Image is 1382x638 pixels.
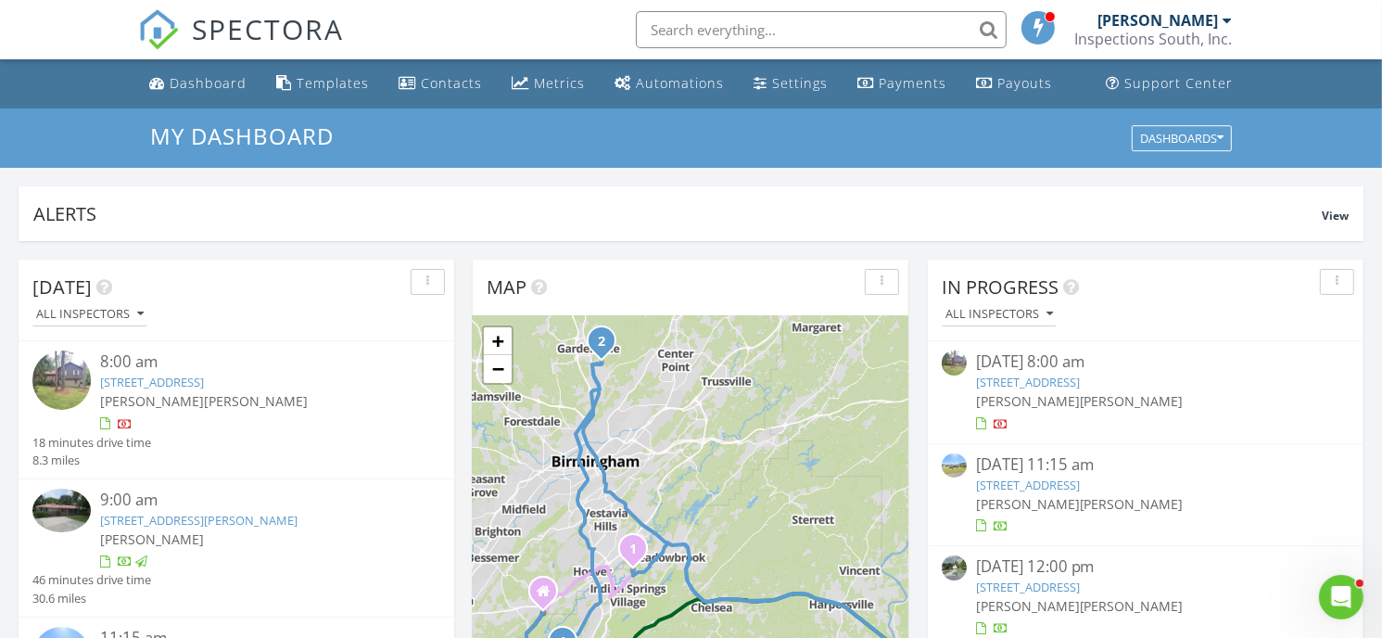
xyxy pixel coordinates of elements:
[100,530,204,548] span: [PERSON_NAME]
[1074,30,1232,48] div: Inspections South, Inc.
[421,74,482,92] div: Contacts
[942,453,1350,536] a: [DATE] 11:15 am [STREET_ADDRESS] [PERSON_NAME][PERSON_NAME]
[1080,392,1184,410] span: [PERSON_NAME]
[32,489,440,607] a: 9:00 am [STREET_ADDRESS][PERSON_NAME] [PERSON_NAME] 46 minutes drive time 30.6 miles
[942,351,967,376] img: 9363796%2Fcover_photos%2Fkm31ihfMPzHpK0LfMLax%2Fsmall.jpg
[997,74,1052,92] div: Payouts
[1124,74,1233,92] div: Support Center
[1132,125,1232,151] button: Dashboards
[1098,67,1240,101] a: Support Center
[32,274,92,300] span: [DATE]
[942,555,1350,638] a: [DATE] 12:00 pm [STREET_ADDRESS] [PERSON_NAME][PERSON_NAME]
[636,11,1007,48] input: Search everything...
[391,67,489,101] a: Contacts
[32,351,440,469] a: 8:00 am [STREET_ADDRESS] [PERSON_NAME][PERSON_NAME] 18 minutes drive time 8.3 miles
[969,67,1059,101] a: Payouts
[976,495,1080,513] span: [PERSON_NAME]
[150,121,334,151] span: My Dashboard
[100,512,298,529] a: [STREET_ADDRESS][PERSON_NAME]
[746,67,835,101] a: Settings
[32,489,91,532] img: 9371260%2Fcover_photos%2FCTcJh4LqpCJm7aGm7l5O%2Fsmall.jpg
[100,351,406,374] div: 8:00 am
[138,25,344,64] a: SPECTORA
[32,571,151,589] div: 46 minutes drive time
[976,555,1316,579] div: [DATE] 12:00 pm
[633,548,644,559] div: 348 Hillandell Dr, Birmingham, AL 35244
[269,67,376,101] a: Templates
[976,453,1316,477] div: [DATE] 11:15 am
[504,67,592,101] a: Metrics
[942,453,967,478] img: streetview
[297,74,369,92] div: Templates
[487,274,526,300] span: Map
[879,74,946,92] div: Payments
[945,308,1053,321] div: All Inspectors
[32,302,147,327] button: All Inspectors
[942,302,1057,327] button: All Inspectors
[976,374,1080,390] a: [STREET_ADDRESS]
[1097,11,1218,30] div: [PERSON_NAME]
[976,351,1316,374] div: [DATE] 8:00 am
[1319,575,1363,619] iframe: Intercom live chat
[598,336,605,349] i: 2
[976,477,1080,493] a: [STREET_ADDRESS]
[976,392,1080,410] span: [PERSON_NAME]
[629,543,637,556] i: 1
[32,452,151,469] div: 8.3 miles
[484,355,512,383] a: Zoom out
[1080,597,1184,615] span: [PERSON_NAME]
[33,201,1322,226] div: Alerts
[602,340,613,351] div: 725 Parker Ave, Gardendale, AL 35071
[138,9,179,50] img: The Best Home Inspection Software - Spectora
[32,590,151,607] div: 30.6 miles
[534,74,585,92] div: Metrics
[100,489,406,512] div: 9:00 am
[32,434,151,452] div: 18 minutes drive time
[204,392,308,410] span: [PERSON_NAME]
[192,9,344,48] span: SPECTORA
[142,67,254,101] a: Dashboard
[100,392,204,410] span: [PERSON_NAME]
[1322,208,1349,223] span: View
[772,74,828,92] div: Settings
[607,67,731,101] a: Automations (Basic)
[636,74,724,92] div: Automations
[976,579,1080,595] a: [STREET_ADDRESS]
[1140,132,1224,145] div: Dashboards
[850,67,954,101] a: Payments
[976,597,1080,615] span: [PERSON_NAME]
[942,555,967,581] img: streetview
[942,274,1059,300] span: In Progress
[170,74,247,92] div: Dashboard
[484,327,512,355] a: Zoom in
[100,374,204,390] a: [STREET_ADDRESS]
[32,351,91,409] img: 9363796%2Fcover_photos%2Fkm31ihfMPzHpK0LfMLax%2Fsmall.jpg
[942,351,1350,433] a: [DATE] 8:00 am [STREET_ADDRESS] [PERSON_NAME][PERSON_NAME]
[36,308,144,321] div: All Inspectors
[1080,495,1184,513] span: [PERSON_NAME]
